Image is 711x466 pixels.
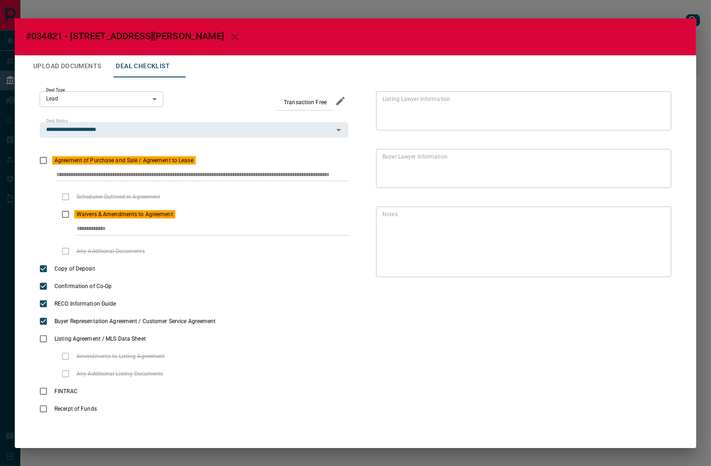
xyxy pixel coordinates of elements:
[26,55,108,77] button: Upload Documents
[52,317,218,325] span: Buyer Representation Agreement / Customer Service Agreement
[382,153,661,184] textarea: text field
[108,55,177,77] button: Deal Checklist
[74,210,175,218] span: Waivers & Amendments to Agreement
[332,124,345,136] button: Open
[26,30,224,41] span: #034821 - [STREET_ADDRESS][PERSON_NAME]
[52,300,118,308] span: RECO Information Guide
[40,91,163,107] div: Lead
[52,335,148,343] span: Listing Agreement / MLS Data Sheet
[74,370,166,378] span: Any Additional Listing Documents
[74,193,163,201] span: Schedules Outlined in Agreement
[46,87,65,93] label: Deal Type
[52,265,97,273] span: Copy of Deposit
[46,118,68,124] label: Deal Status
[52,405,99,413] span: Receipt of Funds
[333,93,348,109] button: edit
[382,210,661,273] textarea: text field
[382,95,661,126] textarea: text field
[74,247,147,255] span: Any Additional Documents
[74,352,167,360] span: Amendments to Listing Agreement
[52,387,80,395] span: FINTRAC
[52,156,196,165] span: Agreement of Purchase and Sale / Agreement to Lease
[56,169,329,181] input: checklist input
[52,282,114,290] span: Confirmation of Co-Op
[77,223,329,235] input: checklist input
